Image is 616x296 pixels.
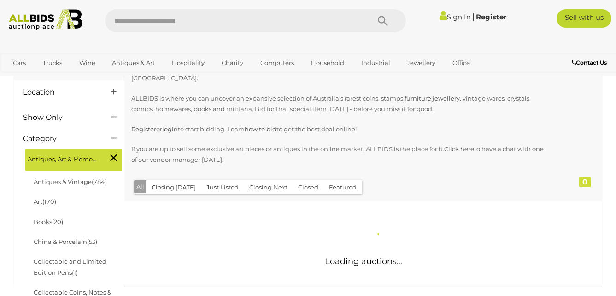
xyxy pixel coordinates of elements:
[131,144,550,166] p: If you are up to sell some exclusive art pieces or antiques in the online market, ALLBIDS is the ...
[323,180,362,195] button: Featured
[43,71,120,86] a: [GEOGRAPHIC_DATA]
[293,180,324,195] button: Closed
[572,59,607,66] b: Contact Us
[440,12,471,21] a: Sign In
[7,71,38,86] a: Sports
[305,55,350,71] a: Household
[87,238,97,245] span: (53)
[557,9,611,28] a: Sell with us
[23,113,97,122] h4: Show Only
[134,180,147,194] button: All
[244,180,293,195] button: Closing Next
[360,9,406,32] button: Search
[476,12,506,21] a: Register
[23,135,97,143] h4: Category
[216,55,249,71] a: Charity
[162,125,178,133] a: login
[37,55,68,71] a: Trucks
[355,55,396,71] a: Industrial
[73,55,101,71] a: Wine
[579,177,591,187] div: 0
[106,55,161,71] a: Antiques & Art
[72,269,78,276] span: (1)
[23,88,97,96] h4: Location
[572,58,609,68] a: Contact Us
[401,55,441,71] a: Jewellery
[34,178,107,185] a: Antiques & Vintage(784)
[28,152,97,165] span: Antiques, Art & Memorabilia
[131,125,156,133] a: Register
[34,198,56,205] a: Art(170)
[444,145,474,153] a: Click here
[446,55,476,71] a: Office
[42,198,56,205] span: (170)
[146,180,201,195] button: Closing [DATE]
[254,55,300,71] a: Computers
[131,93,550,115] p: ALLBIDS is where you can uncover an expansive selection of Australia's rarest coins, stamps, , , ...
[166,55,211,71] a: Hospitality
[34,218,63,225] a: Books(20)
[325,256,402,266] span: Loading auctions...
[52,218,63,225] span: (20)
[405,95,431,102] a: furniture
[34,258,106,276] a: Collectable and Limited Edition Pens(1)
[245,125,276,133] a: how to bid
[7,55,32,71] a: Cars
[92,178,107,185] span: (784)
[433,95,460,102] a: jewellery
[201,180,244,195] button: Just Listed
[131,124,550,135] p: or to start bidding. Learn to get the best deal online!
[34,238,97,245] a: China & Porcelain(53)
[472,12,475,22] span: |
[5,9,87,30] img: Allbids.com.au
